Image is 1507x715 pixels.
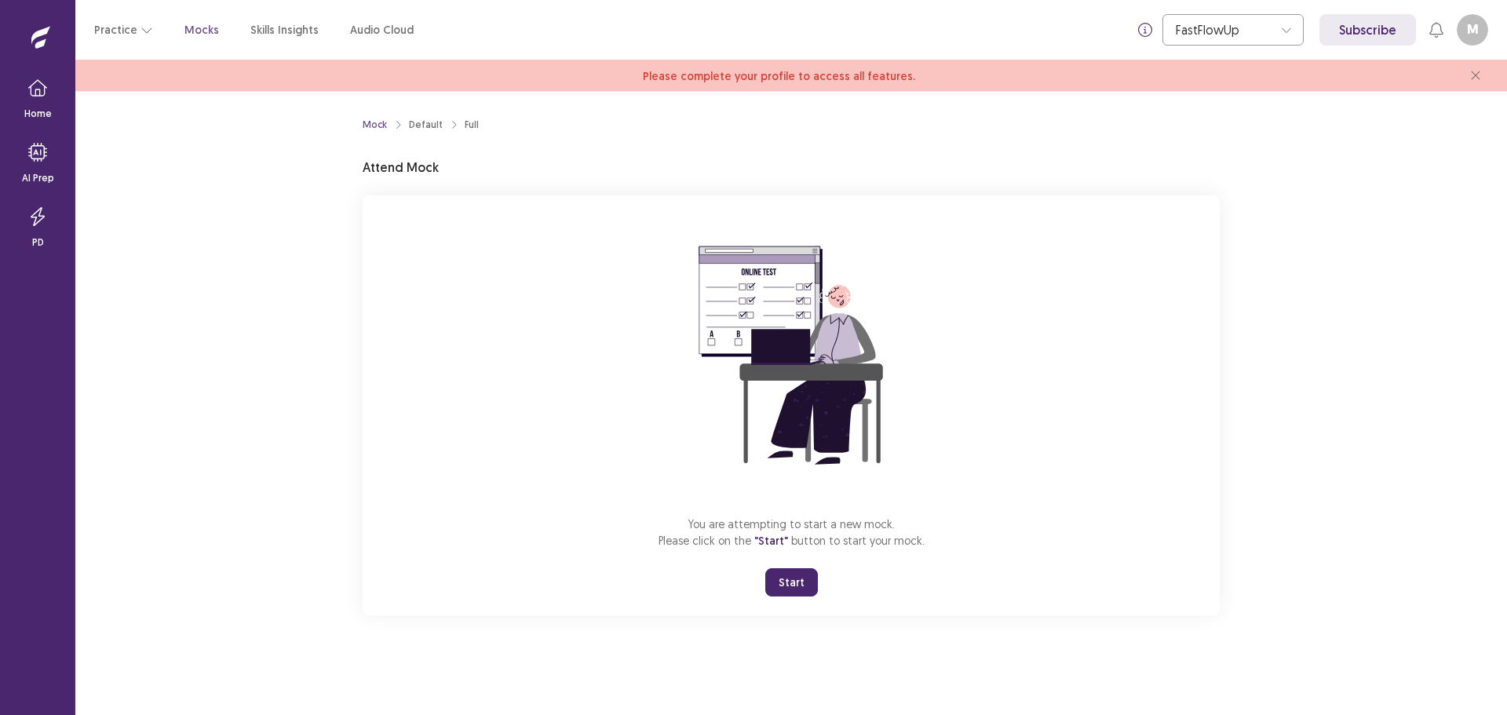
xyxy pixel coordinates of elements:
[1131,16,1159,44] button: info
[350,22,414,38] a: Audio Cloud
[754,534,788,548] span: "Start"
[250,22,319,38] a: Skills Insights
[650,214,932,497] img: attend-mock
[22,171,54,185] p: AI Prep
[184,22,219,38] a: Mocks
[1457,14,1488,46] button: M
[1319,14,1416,46] a: Subscribe
[363,118,387,132] a: Mock
[465,118,479,132] div: Full
[765,568,818,596] button: Start
[659,516,925,549] p: You are attempting to start a new mock. Please click on the button to start your mock.
[643,66,915,85] a: Please complete your profile to access all features.
[643,69,915,83] span: Please complete your profile to access all features.
[94,16,153,44] button: Practice
[1463,63,1488,88] button: close
[24,107,52,121] p: Home
[363,118,479,132] nav: breadcrumb
[1176,15,1273,45] div: FastFlowUp
[409,118,443,132] div: Default
[32,235,44,250] p: PD
[363,158,439,177] p: Attend Mock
